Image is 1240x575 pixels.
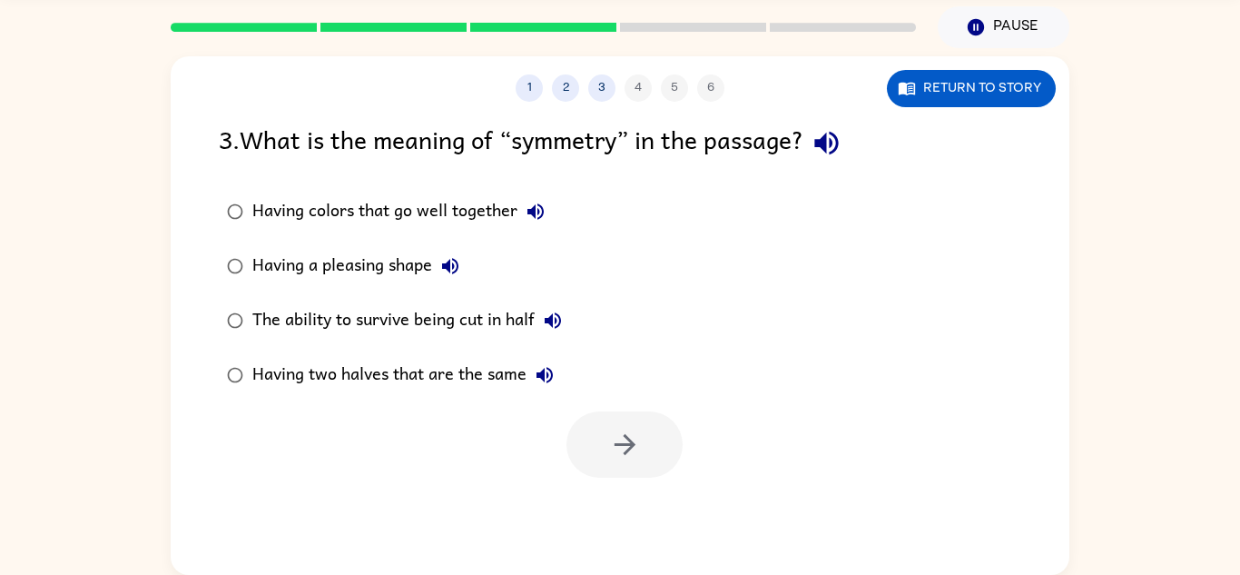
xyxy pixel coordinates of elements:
[219,120,1021,166] div: 3 . What is the meaning of “symmetry” in the passage?
[938,6,1069,48] button: Pause
[252,193,554,230] div: Having colors that go well together
[517,193,554,230] button: Having colors that go well together
[552,74,579,102] button: 2
[252,357,563,393] div: Having two halves that are the same
[516,74,543,102] button: 1
[432,248,468,284] button: Having a pleasing shape
[535,302,571,339] button: The ability to survive being cut in half
[527,357,563,393] button: Having two halves that are the same
[887,70,1056,107] button: Return to story
[588,74,615,102] button: 3
[252,302,571,339] div: The ability to survive being cut in half
[252,248,468,284] div: Having a pleasing shape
